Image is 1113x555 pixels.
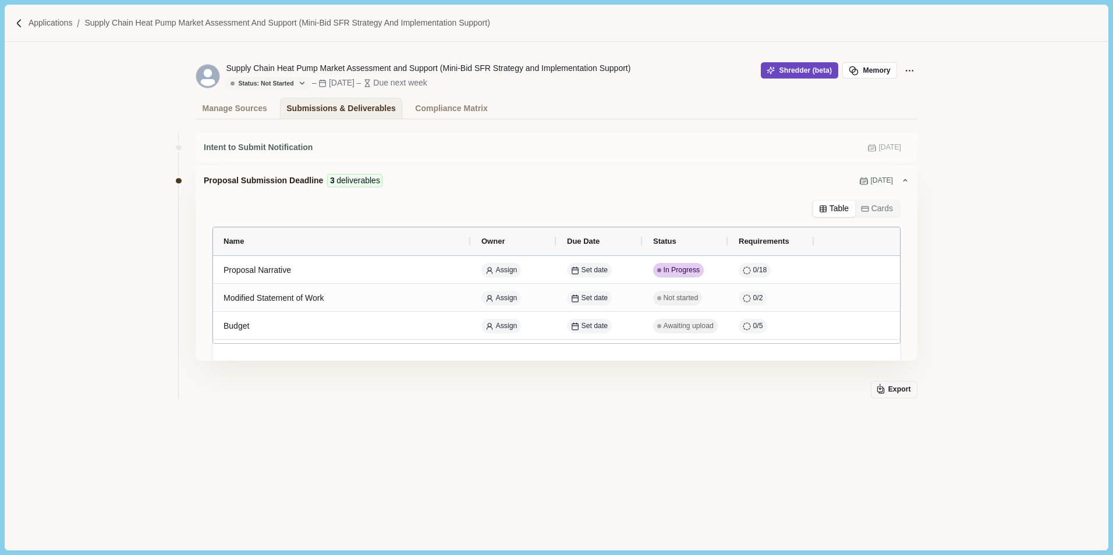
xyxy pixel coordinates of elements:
[567,291,612,305] button: Set date
[29,17,73,29] a: Applications
[567,237,600,246] span: Due Date
[224,315,460,337] div: Budget
[496,293,517,304] span: Assign
[496,321,517,332] span: Assign
[203,98,267,119] div: Manage Sources
[653,237,676,246] span: Status
[878,143,901,153] span: [DATE]
[196,65,219,88] svg: avatar
[224,237,244,246] span: Name
[481,263,521,277] button: Assign
[761,62,838,79] button: Shredder (beta)
[582,265,608,276] span: Set date
[664,265,700,276] span: In Progress
[204,141,313,154] span: Intent to Submit Notification
[415,98,487,119] div: Compliance Matrix
[753,265,767,276] span: 0 / 18
[813,201,855,217] button: Table
[286,98,396,119] div: Submissions & Deliverables
[753,293,763,304] span: 0 / 2
[329,77,355,89] div: [DATE]
[84,17,490,29] a: Supply Chain Heat Pump Market Assessment and Support (Mini-Bid SFR Strategy and Implementation Su...
[582,321,608,332] span: Set date
[739,237,789,246] span: Requirements
[224,287,460,309] div: Modified Statement of Work
[567,319,612,333] button: Set date
[224,259,460,282] div: Proposal Narrative
[870,176,893,186] span: [DATE]
[855,201,899,217] button: Cards
[409,98,494,119] a: Compliance Matrix
[226,62,631,74] div: Supply Chain Heat Pump Market Assessment and Support (Mini-Bid SFR Strategy and Implementation Su...
[373,77,427,89] div: Due next week
[481,319,521,333] button: Assign
[481,291,521,305] button: Assign
[901,62,917,79] button: Application Actions
[871,381,917,399] button: Export
[231,80,294,87] div: Status: Not Started
[336,175,380,187] span: deliverables
[496,265,517,276] span: Assign
[582,293,608,304] span: Set date
[664,321,714,332] span: Awaiting upload
[226,77,310,90] button: Status: Not Started
[567,263,612,277] button: Set date
[280,98,403,119] a: Submissions & Deliverables
[842,62,897,79] button: Memory
[664,293,699,304] span: Not started
[196,98,274,119] a: Manage Sources
[753,321,763,332] span: 0 / 5
[204,175,323,187] span: Proposal Submission Deadline
[312,77,317,89] div: –
[330,175,335,187] span: 3
[14,18,24,29] img: Forward slash icon
[72,18,84,29] img: Forward slash icon
[356,77,361,89] div: –
[481,237,505,246] span: Owner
